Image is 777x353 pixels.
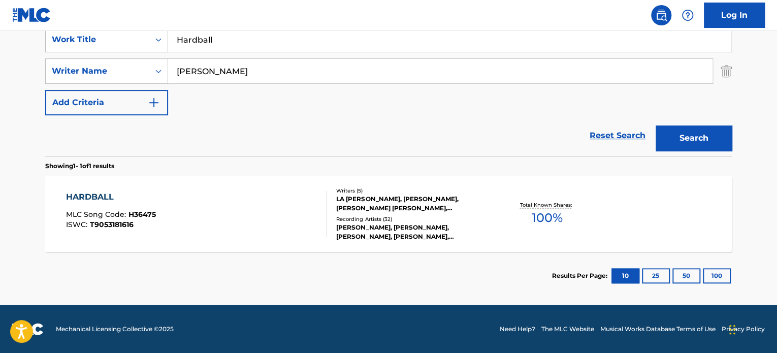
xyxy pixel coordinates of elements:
button: 100 [703,268,731,283]
button: Search [656,125,732,151]
img: help [682,9,694,21]
span: MLC Song Code : [66,210,128,219]
button: 50 [672,268,700,283]
img: Delete Criterion [721,58,732,84]
div: Help [677,5,698,25]
form: Search Form [45,27,732,156]
p: Total Known Shares: [520,201,574,209]
div: Writers ( 5 ) [336,187,490,195]
span: 100 % [531,209,562,227]
div: Work Title [52,34,143,46]
a: Musical Works Database Terms of Use [600,325,716,334]
span: T9053181616 [90,220,134,229]
span: Mechanical Licensing Collective © 2025 [56,325,174,334]
button: Add Criteria [45,90,168,115]
a: Public Search [651,5,671,25]
span: ISWC : [66,220,90,229]
img: 9d2ae6d4665cec9f34b9.svg [148,97,160,109]
div: HARDBALL [66,191,156,203]
span: H36475 [128,210,156,219]
iframe: Chat Widget [726,304,777,353]
div: Writer Name [52,65,143,77]
a: Need Help? [500,325,535,334]
p: Results Per Page: [552,271,610,280]
a: Privacy Policy [722,325,765,334]
div: Recording Artists ( 32 ) [336,215,490,223]
p: Showing 1 - 1 of 1 results [45,162,114,171]
a: Reset Search [585,124,651,147]
a: Log In [704,3,765,28]
a: HARDBALLMLC Song Code:H36475ISWC:T9053181616Writers (5)LA [PERSON_NAME], [PERSON_NAME], [PERSON_N... [45,176,732,252]
button: 25 [642,268,670,283]
img: search [655,9,667,21]
a: The MLC Website [541,325,594,334]
div: LA [PERSON_NAME], [PERSON_NAME], [PERSON_NAME] [PERSON_NAME], [PERSON_NAME], [PERSON_NAME] [336,195,490,213]
div: [PERSON_NAME], [PERSON_NAME], [PERSON_NAME], [PERSON_NAME], [PERSON_NAME], [PERSON_NAME], [PERSON... [336,223,490,241]
div: Drag [729,314,735,345]
button: 10 [611,268,639,283]
img: logo [12,323,44,335]
img: MLC Logo [12,8,51,22]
